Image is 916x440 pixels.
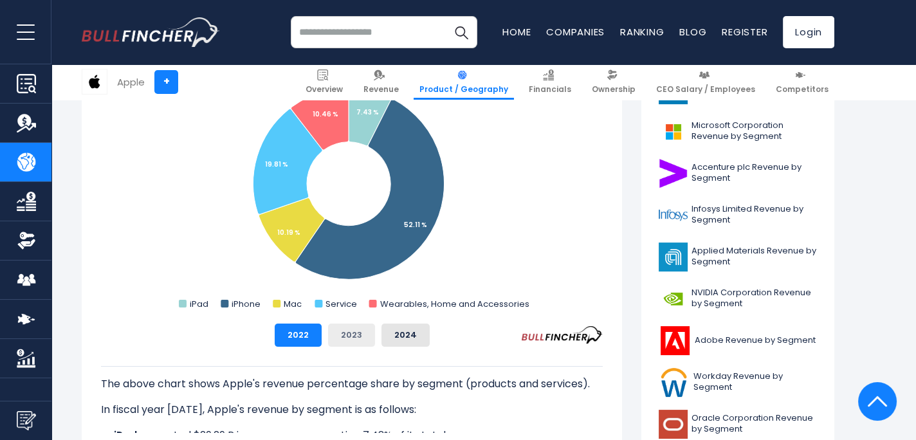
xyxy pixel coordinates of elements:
[445,16,477,48] button: Search
[265,160,288,169] tspan: 19.81 %
[659,117,688,146] img: MSFT logo
[692,288,817,309] span: NVIDIA Corporation Revenue by Segment
[592,84,636,95] span: Ownership
[692,204,817,226] span: Infosys Limited Revenue by Segment
[419,84,508,95] span: Product / Geography
[770,64,834,100] a: Competitors
[651,197,825,233] a: Infosys Limited Revenue by Segment
[82,69,107,94] img: AAPL logo
[692,162,817,184] span: Accenture plc Revenue by Segment
[358,64,405,100] a: Revenue
[381,324,430,347] button: 2024
[659,201,688,230] img: INFY logo
[328,324,375,347] button: 2023
[232,298,261,310] text: iPhone
[659,326,691,355] img: ADBE logo
[284,298,302,310] text: Mac
[380,298,529,310] text: Wearables, Home and Accessories
[404,220,427,230] tspan: 52.11 %
[300,64,349,100] a: Overview
[692,413,817,435] span: Oracle Corporation Revenue by Segment
[659,284,688,313] img: NVDA logo
[692,78,817,100] span: Dell Technologies Revenue by Segment
[190,298,208,310] text: iPad
[659,243,688,271] img: AMAT logo
[620,25,664,39] a: Ranking
[363,84,399,95] span: Revenue
[546,25,605,39] a: Companies
[651,323,825,358] a: Adobe Revenue by Segment
[414,64,514,100] a: Product / Geography
[586,64,641,100] a: Ownership
[776,84,829,95] span: Competitors
[277,228,300,237] tspan: 10.19 %
[529,84,571,95] span: Financials
[679,25,706,39] a: Blog
[275,324,322,347] button: 2022
[306,84,343,95] span: Overview
[692,246,817,268] span: Applied Materials Revenue by Segment
[651,114,825,149] a: Microsoft Corporation Revenue by Segment
[651,281,825,316] a: NVIDIA Corporation Revenue by Segment
[659,159,688,188] img: ACN logo
[356,107,379,117] tspan: 7.43 %
[101,56,603,313] svg: Apple's Revenue Share by Segment
[82,17,220,47] a: Go to homepage
[154,70,178,94] a: +
[692,120,817,142] span: Microsoft Corporation Revenue by Segment
[101,376,603,392] p: The above chart shows Apple's revenue percentage share by segment (products and services).
[17,231,36,250] img: Ownership
[656,84,755,95] span: CEO Salary / Employees
[651,239,825,275] a: Applied Materials Revenue by Segment
[523,64,577,100] a: Financials
[101,402,603,417] p: In fiscal year [DATE], Apple's revenue by segment is as follows:
[695,335,816,346] span: Adobe Revenue by Segment
[783,16,834,48] a: Login
[693,371,817,393] span: Workday Revenue by Segment
[325,298,357,310] text: Service
[650,64,761,100] a: CEO Salary / Employees
[659,368,690,397] img: WDAY logo
[117,75,145,89] div: Apple
[502,25,531,39] a: Home
[651,156,825,191] a: Accenture plc Revenue by Segment
[313,109,338,119] tspan: 10.46 %
[651,365,825,400] a: Workday Revenue by Segment
[722,25,767,39] a: Register
[82,17,220,47] img: bullfincher logo
[659,410,688,439] img: ORCL logo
